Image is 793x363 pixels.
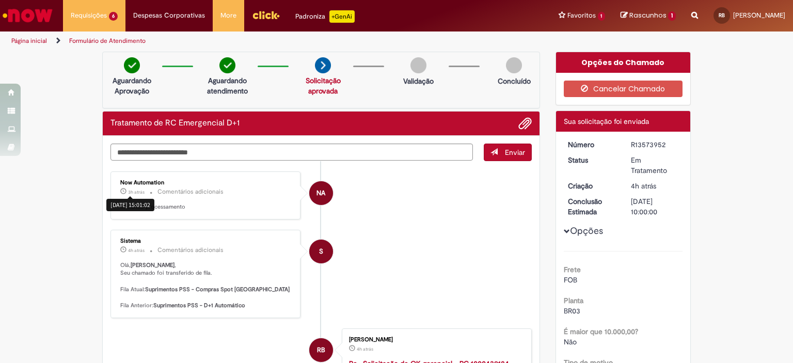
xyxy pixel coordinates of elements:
[621,11,676,21] a: Rascunhos
[110,144,473,161] textarea: Digite sua mensagem aqui...
[110,119,240,128] h2: Tratamento de RC Emergencial D+1 Histórico de tíquete
[306,76,341,96] a: Solicitação aprovada
[316,181,325,206] span: NA
[560,181,624,191] dt: Criação
[252,7,280,23] img: click_logo_yellow_360x200.png
[631,181,656,191] span: 4h atrás
[564,275,577,285] span: FOB
[145,286,290,293] b: Suprimentos PSS - Compras Spot [GEOGRAPHIC_DATA]
[631,155,679,176] div: Em Tratamento
[329,10,355,23] p: +GenAi
[631,196,679,217] div: [DATE] 10:00:00
[202,75,252,96] p: Aguardando atendimento
[157,246,224,255] small: Comentários adicionais
[295,10,355,23] div: Padroniza
[505,148,525,157] span: Enviar
[107,75,157,96] p: Aguardando Aprovação
[309,338,333,362] div: Rubens Da Silva Barros
[598,12,606,21] span: 1
[128,189,145,195] span: 3h atrás
[157,187,224,196] small: Comentários adicionais
[357,346,373,352] time: 28/09/2025 13:50:48
[484,144,532,161] button: Enviar
[357,346,373,352] span: 4h atrás
[309,181,333,205] div: Now Automation
[567,10,596,21] span: Favoritos
[109,12,118,21] span: 6
[564,265,581,274] b: Frete
[317,338,325,362] span: RB
[564,81,683,97] button: Cancelar Chamado
[1,5,54,26] img: ServiceNow
[668,11,676,21] span: 1
[564,327,638,336] b: É maior que 10.000,00?
[631,181,679,191] div: 28/09/2025 13:53:34
[556,52,691,73] div: Opções do Chamado
[315,57,331,73] img: arrow-next.png
[11,37,47,45] a: Página inicial
[319,239,323,264] span: S
[124,57,140,73] img: check-circle-green.png
[131,261,175,269] b: [PERSON_NAME]
[133,10,205,21] span: Despesas Corporativas
[220,10,236,21] span: More
[560,196,624,217] dt: Conclusão Estimada
[506,57,522,73] img: img-circle-grey.png
[564,306,580,315] span: BR03
[629,10,667,20] span: Rascunhos
[410,57,426,73] img: img-circle-grey.png
[560,155,624,165] dt: Status
[564,337,577,346] span: Não
[631,139,679,150] div: R13573952
[153,302,245,309] b: Suprimentos PSS - D+1 Automático
[120,203,292,211] p: Iniciando processamento
[349,337,521,343] div: [PERSON_NAME]
[733,11,785,20] span: [PERSON_NAME]
[69,37,146,45] a: Formulário de Atendimento
[719,12,725,19] span: RB
[631,181,656,191] time: 28/09/2025 13:53:34
[560,139,624,150] dt: Número
[120,261,292,310] p: Olá, , Seu chamado foi transferido de fila. Fila Atual: Fila Anterior:
[71,10,107,21] span: Requisições
[219,57,235,73] img: check-circle-green.png
[128,247,145,254] span: 4h atrás
[564,117,649,126] span: Sua solicitação foi enviada
[120,238,292,244] div: Sistema
[498,76,531,86] p: Concluído
[120,180,292,186] div: Now Automation
[8,31,521,51] ul: Trilhas de página
[309,240,333,263] div: System
[403,76,434,86] p: Validação
[106,199,154,211] div: [DATE] 15:01:02
[518,117,532,130] button: Adicionar anexos
[564,296,583,305] b: Planta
